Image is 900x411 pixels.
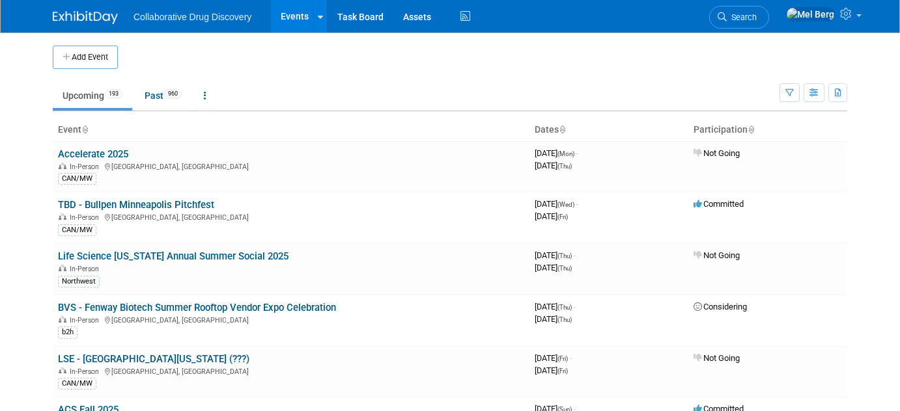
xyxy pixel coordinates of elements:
[688,119,847,141] th: Participation
[557,316,572,323] span: (Thu)
[70,163,103,171] span: In-Person
[59,163,66,169] img: In-Person Event
[53,11,118,24] img: ExhibitDay
[559,124,565,135] a: Sort by Start Date
[570,353,572,363] span: -
[694,250,740,260] span: Not Going
[70,367,103,376] span: In-Person
[748,124,754,135] a: Sort by Participation Type
[535,199,578,209] span: [DATE]
[557,355,568,362] span: (Fri)
[58,365,524,376] div: [GEOGRAPHIC_DATA], [GEOGRAPHIC_DATA]
[58,161,524,171] div: [GEOGRAPHIC_DATA], [GEOGRAPHIC_DATA]
[70,265,103,273] span: In-Person
[58,378,96,390] div: CAN/MW
[535,365,568,375] span: [DATE]
[58,199,214,211] a: TBD - Bullpen Minneapolis Pitchfest
[709,6,769,29] a: Search
[59,367,66,374] img: In-Person Event
[574,250,576,260] span: -
[58,353,249,365] a: LSE - [GEOGRAPHIC_DATA][US_STATE] (???)
[81,124,88,135] a: Sort by Event Name
[535,250,576,260] span: [DATE]
[58,173,96,185] div: CAN/MW
[59,316,66,323] img: In-Person Event
[58,326,77,338] div: b2h
[535,148,578,158] span: [DATE]
[58,148,128,160] a: Accelerate 2025
[557,150,574,157] span: (Mon)
[727,12,757,22] span: Search
[164,89,182,99] span: 960
[574,302,576,312] span: -
[59,265,66,271] img: In-Person Event
[535,161,572,170] span: [DATE]
[535,211,568,221] span: [DATE]
[557,163,572,170] span: (Thu)
[58,302,336,313] a: BVS - Fenway Biotech Summer Rooftop Vendor Expo Celebration
[557,213,568,220] span: (Fri)
[786,7,835,21] img: Mel Berg
[58,211,524,222] div: [GEOGRAPHIC_DATA], [GEOGRAPHIC_DATA]
[576,199,578,209] span: -
[53,46,118,69] button: Add Event
[576,148,578,158] span: -
[53,119,529,141] th: Event
[59,213,66,220] img: In-Person Event
[557,304,572,311] span: (Thu)
[58,314,524,325] div: [GEOGRAPHIC_DATA], [GEOGRAPHIC_DATA]
[694,302,747,312] span: Considering
[535,314,572,324] span: [DATE]
[694,353,740,363] span: Not Going
[70,316,103,325] span: In-Person
[557,367,568,375] span: (Fri)
[535,353,572,363] span: [DATE]
[135,83,191,108] a: Past960
[694,148,740,158] span: Not Going
[53,83,132,108] a: Upcoming193
[529,119,688,141] th: Dates
[58,250,288,262] a: Life Science [US_STATE] Annual Summer Social 2025
[58,224,96,236] div: CAN/MW
[70,213,103,222] span: In-Person
[694,199,744,209] span: Committed
[557,252,572,259] span: (Thu)
[535,302,576,312] span: [DATE]
[557,265,572,272] span: (Thu)
[535,263,572,272] span: [DATE]
[557,201,574,208] span: (Wed)
[134,12,251,22] span: Collaborative Drug Discovery
[105,89,122,99] span: 193
[58,276,100,287] div: Northwest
